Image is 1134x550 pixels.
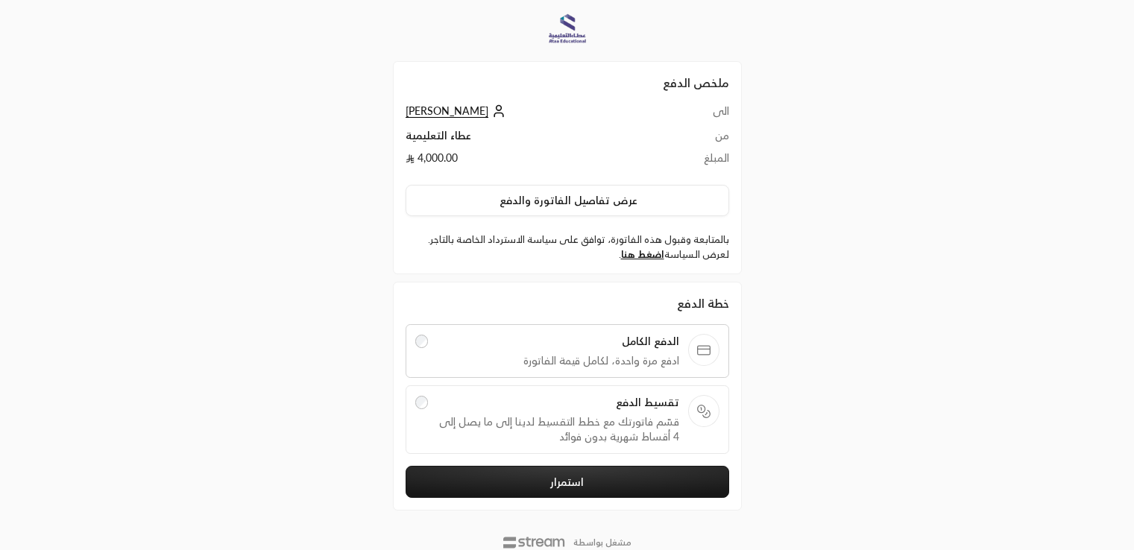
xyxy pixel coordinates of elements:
h2: ملخص الدفع [406,74,729,92]
span: تقسيط الدفع [437,395,678,410]
div: خطة الدفع [406,294,729,312]
td: الى [665,104,728,128]
td: عطاء التعليمية [406,128,666,151]
span: قسّم فاتورتك مع خطط التقسيط لدينا إلى ما يصل إلى 4 أقساط شهرية بدون فوائد [437,414,678,444]
button: استمرار [406,466,729,498]
input: تقسيط الدفعقسّم فاتورتك مع خطط التقسيط لدينا إلى ما يصل إلى 4 أقساط شهرية بدون فوائد [415,396,429,409]
p: مشغل بواسطة [573,537,631,549]
span: [PERSON_NAME] [406,104,488,118]
a: اضغط هنا [621,248,664,260]
span: ادفع مرة واحدة، لكامل قيمة الفاتورة [437,353,678,368]
label: بالمتابعة وقبول هذه الفاتورة، توافق على سياسة الاسترداد الخاصة بالتاجر. لعرض السياسة . [406,233,729,262]
input: الدفع الكاملادفع مرة واحدة، لكامل قيمة الفاتورة [415,335,429,348]
button: عرض تفاصيل الفاتورة والدفع [406,185,729,216]
td: 4,000.00 [406,151,666,173]
td: من [665,128,728,151]
span: الدفع الكامل [437,334,678,349]
a: [PERSON_NAME] [406,104,509,117]
td: المبلغ [665,151,728,173]
img: Company Logo [547,9,588,49]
